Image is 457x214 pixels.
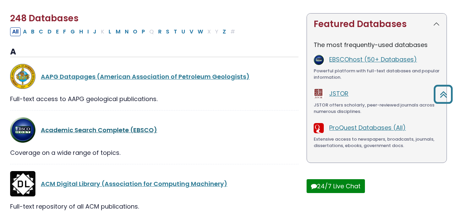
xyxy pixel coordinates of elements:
button: Filter Results U [179,27,187,36]
button: Filter Results J [91,27,98,36]
button: Filter Results P [140,27,147,36]
a: EBSCOhost (50+ Databases) [329,55,417,64]
button: Filter Results F [61,27,68,36]
button: Filter Results H [77,27,85,36]
h3: A [10,47,298,57]
div: JSTOR offers scholarly, peer-reviewed journals across numerous disciplines. [314,102,440,115]
button: Filter Results Z [221,27,228,36]
button: Filter Results E [54,27,61,36]
button: Filter Results C [37,27,45,36]
div: Full-text repository of all ACM publications. [10,202,298,211]
button: Featured Databases [307,14,447,35]
button: Filter Results N [123,27,131,36]
button: Filter Results V [188,27,195,36]
button: Filter Results R [156,27,164,36]
a: AAPG Datapages (American Association of Petroleum Geologists) [41,72,250,81]
button: Filter Results S [164,27,171,36]
button: Filter Results I [85,27,91,36]
div: Extensive access to newspapers, broadcasts, journals, dissertations, ebooks, government docs. [314,136,440,149]
div: Alpha-list to filter by first letter of database name [10,27,238,35]
a: JSTOR [329,89,348,98]
div: Powerful platform with full-text databases and popular information. [314,68,440,81]
button: Filter Results L [107,27,113,36]
button: Filter Results W [196,27,205,36]
p: The most frequently-used databases [314,40,440,49]
div: Coverage on a wide range of topics. [10,148,298,157]
button: All [10,27,21,36]
button: Filter Results D [46,27,54,36]
button: Filter Results G [68,27,77,36]
button: 24/7 Live Chat [307,179,365,193]
a: Academic Search Complete (EBSCO) [41,126,157,134]
button: Filter Results T [172,27,179,36]
button: Filter Results M [114,27,122,36]
a: Back to Top [431,88,455,100]
button: Filter Results B [29,27,36,36]
a: ACM Digital Library (Association for Computing Machinery) [41,180,227,188]
button: Filter Results O [131,27,139,36]
div: Full-text access to AAPG geological publications. [10,94,298,103]
span: 248 Databases [10,12,79,24]
a: ProQuest Databases (All) [329,123,406,132]
button: Filter Results A [21,27,29,36]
